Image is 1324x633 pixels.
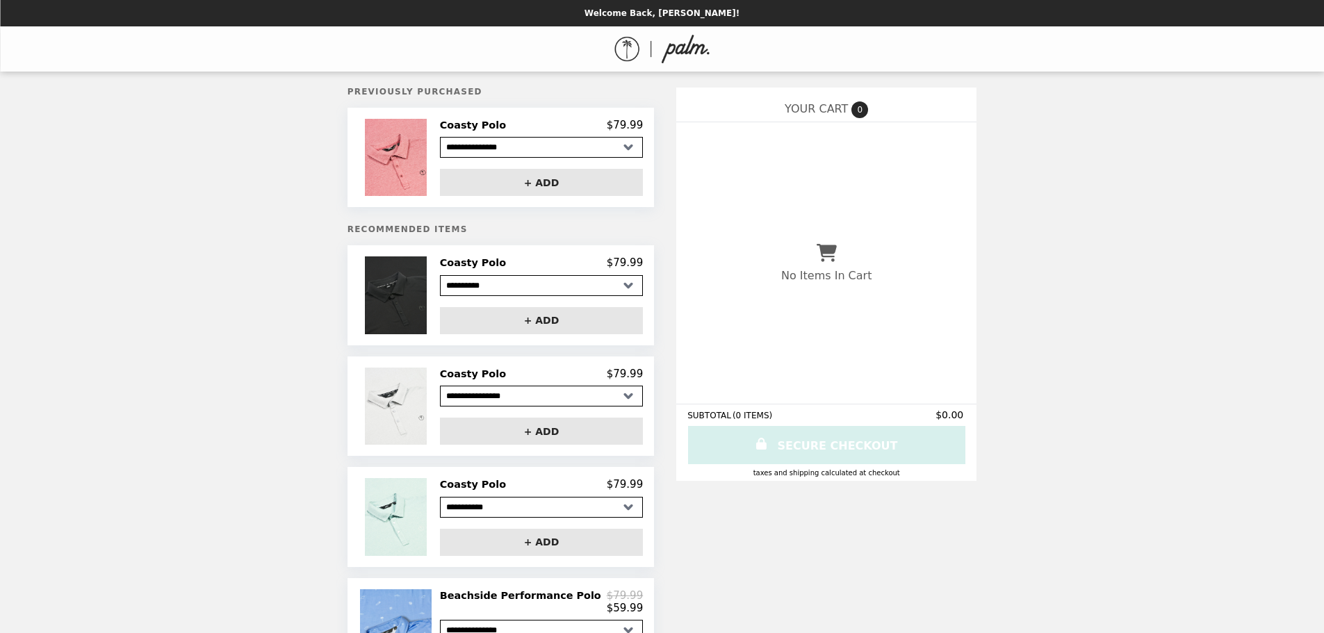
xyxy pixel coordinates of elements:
h5: Previously Purchased [348,87,654,97]
img: Coasty Polo [365,478,430,555]
span: ( 0 ITEMS ) [733,411,772,420]
span: YOUR CART [785,102,848,115]
p: $59.99 [607,602,644,614]
p: $79.99 [607,256,644,269]
p: $79.99 [607,368,644,380]
h2: Coasty Polo [440,478,512,491]
h2: Beachside Performance Polo [440,589,607,602]
h2: Coasty Polo [440,368,512,380]
button: + ADD [440,529,643,556]
p: Welcome Back, [PERSON_NAME]! [585,8,739,18]
p: $79.99 [607,119,644,131]
h2: Coasty Polo [440,256,512,269]
select: Select a product variant [440,497,643,518]
button: + ADD [440,307,643,334]
p: $79.99 [607,478,644,491]
p: No Items In Cart [781,269,872,282]
select: Select a product variant [440,386,643,406]
img: Coasty Polo [365,256,430,334]
span: SUBTOTAL [687,411,733,420]
select: Select a product variant [440,137,643,158]
p: $79.99 [607,589,644,602]
img: Coasty Polo [365,368,430,445]
span: $0.00 [935,409,965,420]
button: + ADD [440,169,643,196]
img: Coasty Polo [365,119,430,196]
h5: Recommended Items [348,224,654,234]
img: Brand Logo [614,35,710,63]
button: + ADD [440,418,643,445]
span: 0 [851,101,868,118]
h2: Coasty Polo [440,119,512,131]
div: Taxes and Shipping calculated at checkout [687,469,965,477]
select: Select a product variant [440,275,643,296]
